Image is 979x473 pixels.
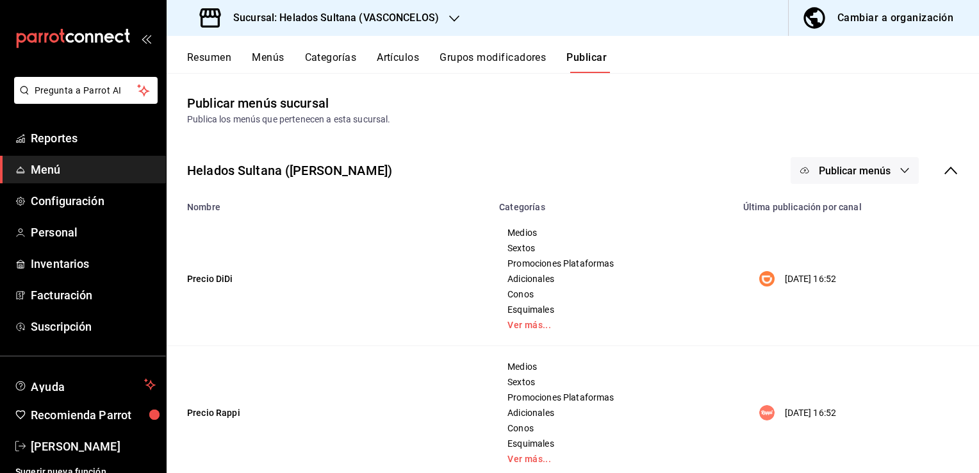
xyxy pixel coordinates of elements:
[491,194,735,212] th: Categorías
[252,51,284,73] button: Menús
[31,406,156,424] span: Recomienda Parrot
[187,113,958,126] div: Publica los menús que pertenecen a esta sucursal.
[566,51,607,73] button: Publicar
[31,224,156,241] span: Personal
[507,259,719,268] span: Promociones Plataformas
[736,194,979,212] th: Última publicación por canal
[377,51,419,73] button: Artículos
[819,165,891,177] span: Publicar menús
[223,10,439,26] h3: Sucursal: Helados Sultana (VASCONCELOS)
[14,77,158,104] button: Pregunta a Parrot AI
[507,362,719,371] span: Medios
[31,286,156,304] span: Facturación
[507,244,719,253] span: Sextos
[305,51,357,73] button: Categorías
[785,272,837,286] p: [DATE] 16:52
[507,408,719,417] span: Adicionales
[507,274,719,283] span: Adicionales
[187,161,392,180] div: Helados Sultana ([PERSON_NAME])
[507,320,719,329] a: Ver más...
[9,93,158,106] a: Pregunta a Parrot AI
[507,378,719,386] span: Sextos
[35,84,138,97] span: Pregunta a Parrot AI
[507,228,719,237] span: Medios
[31,129,156,147] span: Reportes
[31,377,139,392] span: Ayuda
[507,454,719,463] a: Ver más...
[31,161,156,178] span: Menú
[507,439,719,448] span: Esquimales
[507,424,719,433] span: Conos
[791,157,919,184] button: Publicar menús
[187,51,979,73] div: navigation tabs
[31,192,156,210] span: Configuración
[187,51,231,73] button: Resumen
[440,51,546,73] button: Grupos modificadores
[31,318,156,335] span: Suscripción
[31,438,156,455] span: [PERSON_NAME]
[141,33,151,44] button: open_drawer_menu
[187,94,329,113] div: Publicar menús sucursal
[785,406,837,420] p: [DATE] 16:52
[837,9,953,27] div: Cambiar a organización
[507,290,719,299] span: Conos
[507,393,719,402] span: Promociones Plataformas
[31,255,156,272] span: Inventarios
[167,212,491,346] td: Precio DiDi
[167,194,491,212] th: Nombre
[507,305,719,314] span: Esquimales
